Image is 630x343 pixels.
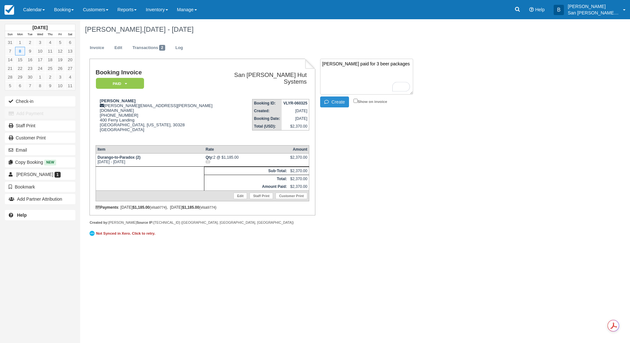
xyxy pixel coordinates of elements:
strong: [DATE] [32,25,47,30]
a: Invoice [85,42,109,54]
a: 3 [35,38,45,47]
h2: San [PERSON_NAME] Hut Systems [222,72,307,85]
h1: Booking Invoice [96,69,220,76]
a: 7 [5,47,15,55]
th: Fri [55,31,65,38]
a: 8 [35,81,45,90]
strong: Durango-to-Paradox (2) [98,155,140,160]
td: $2,370.00 [289,183,309,191]
a: 4 [65,73,75,81]
th: Amount Paid: [204,183,289,191]
td: [DATE] [282,115,309,122]
p: [PERSON_NAME] [568,3,619,10]
a: 6 [65,38,75,47]
a: 1 [35,73,45,81]
a: 27 [65,64,75,73]
a: Staff Print [250,193,273,199]
th: Thu [45,31,55,38]
strong: Payments [96,205,118,210]
a: 15 [15,55,25,64]
div: $2,370.00 [290,155,307,165]
a: Edit [234,193,247,199]
a: 7 [25,81,35,90]
a: 4 [45,38,55,47]
span: [PERSON_NAME] [16,172,53,177]
a: 2 [25,38,35,47]
img: checkfront-main-nav-mini-logo.png [4,5,14,15]
strong: Created by: [89,221,108,224]
a: 10 [55,81,65,90]
a: 24 [35,64,45,73]
a: Customer Print [276,193,307,199]
a: 5 [5,81,15,90]
th: Sub-Total: [204,167,289,175]
a: 30 [25,73,35,81]
th: Created: [252,107,282,115]
span: [DATE] - [DATE] [144,25,193,33]
a: 17 [35,55,45,64]
a: 14 [5,55,15,64]
div: [PERSON_NAME][EMAIL_ADDRESS][PERSON_NAME][DOMAIN_NAME] [PHONE_NUMBER] 400 Ferry Landing [GEOGRAPH... [96,98,220,140]
i: Help [529,7,534,12]
th: Total (USD): [252,122,282,130]
a: 28 [5,73,15,81]
a: 1 [15,38,25,47]
a: Help [5,210,75,220]
b: Help [17,213,27,218]
th: Booking ID: [252,99,282,107]
a: 2 [45,73,55,81]
a: 13 [65,47,75,55]
a: 12 [55,47,65,55]
strong: VLYR-060325 [283,101,307,105]
a: 23 [25,64,35,73]
a: 11 [45,47,55,55]
td: 2 @ $1,185.00 [204,153,289,166]
a: 22 [15,64,25,73]
div: B [554,5,564,15]
textarea: To enrich screen reader interactions, please activate Accessibility in Grammarly extension settings [320,59,413,95]
a: Log [171,42,188,54]
a: 18 [45,55,55,64]
a: 19 [55,55,65,64]
a: 16 [25,55,35,64]
a: Transactions2 [128,42,170,54]
a: Staff Print [5,121,75,131]
th: Tue [25,31,35,38]
a: 20 [65,55,75,64]
button: Create [320,96,349,107]
th: Total: [204,175,289,183]
a: Customer Print [5,133,75,143]
th: Sat [65,31,75,38]
button: Add Partner Attribution [5,194,75,204]
th: Booking Date: [252,115,282,122]
small: 9774 [207,205,215,209]
th: Mon [15,31,25,38]
a: 29 [15,73,25,81]
th: Amount [289,145,309,153]
span: Help [535,7,545,12]
a: 3 [55,73,65,81]
a: 6 [15,81,25,90]
h1: [PERSON_NAME], [85,26,548,33]
th: Rate [204,145,289,153]
small: 9774 [158,205,166,209]
p: San [PERSON_NAME] Hut Systems [568,10,619,16]
em: Paid [96,78,144,89]
th: Sun [5,31,15,38]
input: Show on invoice [353,99,358,103]
button: Bookmark [5,182,75,192]
a: 9 [25,47,35,55]
a: Not Synced in Xero. Click to retry. [89,230,157,237]
a: [PERSON_NAME] 1 [5,169,75,180]
span: New [44,160,56,165]
strong: $1,185.00 [132,205,149,210]
span: 2 [159,45,165,51]
span: 1 [55,172,61,178]
a: 5 [55,38,65,47]
a: Edit [110,42,127,54]
a: 26 [55,64,65,73]
th: Wed [35,31,45,38]
a: 21 [5,64,15,73]
button: Add Payment [5,108,75,119]
div: [PERSON_NAME] [TECHNICAL_ID] ([GEOGRAPHIC_DATA], [GEOGRAPHIC_DATA], [GEOGRAPHIC_DATA]) [89,220,315,225]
